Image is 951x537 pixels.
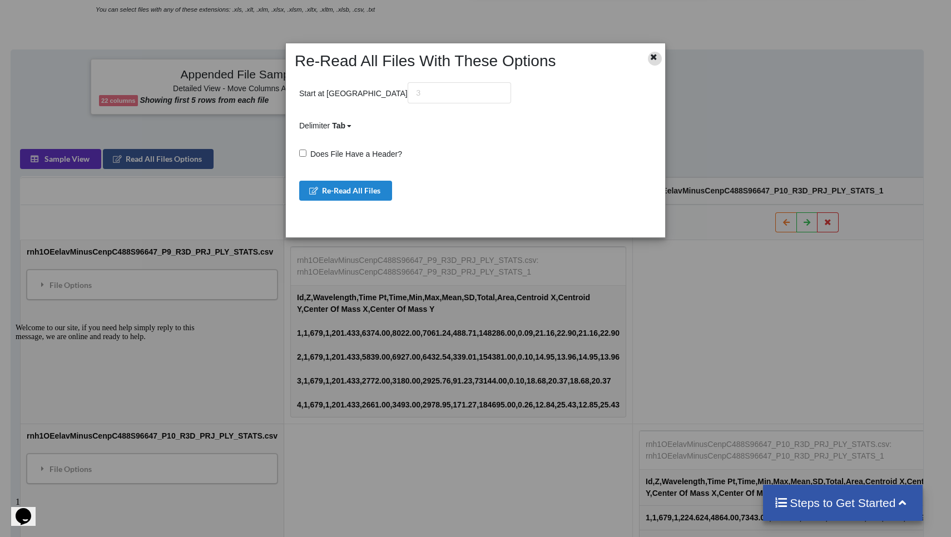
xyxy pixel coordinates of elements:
[11,319,211,487] iframe: chat widget
[299,121,353,130] span: Delimiter
[774,496,912,510] h4: Steps to Get Started
[4,4,205,22] div: Welcome to our site, if you need help simply reply to this message, we are online and ready to help.
[4,4,184,22] span: Welcome to our site, if you need help simply reply to this message, we are online and ready to help.
[332,120,345,132] div: Tab
[299,82,511,103] p: Start at [GEOGRAPHIC_DATA]
[408,82,511,103] input: 3
[299,181,392,201] button: Re-Read All Files
[306,150,402,158] span: Does File Have a Header?
[289,52,630,71] h2: Re-Read All Files With These Options
[11,493,47,526] iframe: chat widget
